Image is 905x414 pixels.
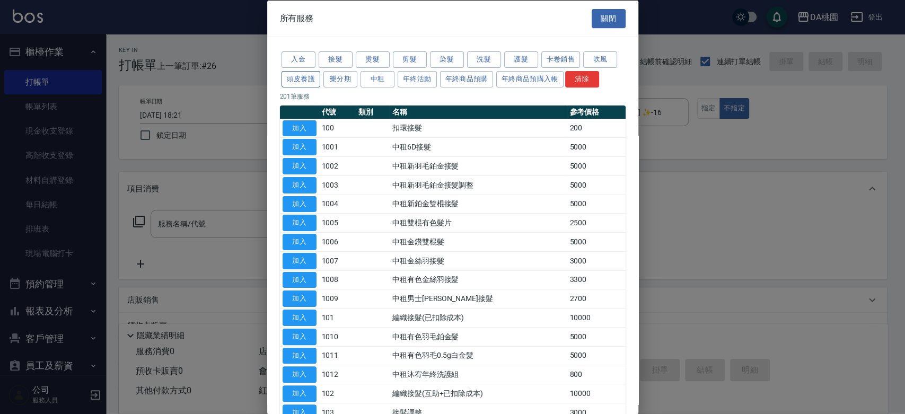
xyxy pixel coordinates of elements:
td: 3300 [567,270,625,289]
button: 年終商品預購入帳 [496,71,564,87]
th: 類別 [356,105,389,119]
td: 中租有色羽毛0.5g白金髮 [390,346,567,365]
button: 加入 [283,139,317,155]
td: 1005 [319,213,356,232]
button: 卡卷銷售 [541,51,581,68]
button: 護髮 [504,51,538,68]
td: 中租新羽毛鉑金接髮 [390,156,567,175]
button: 關閉 [592,8,626,28]
td: 5000 [567,156,625,175]
td: 1004 [319,195,356,214]
span: 所有服務 [280,13,314,23]
button: 中租 [361,71,394,87]
td: 中租有色金絲羽接髮 [390,270,567,289]
td: 3000 [567,251,625,270]
button: 加入 [283,158,317,174]
button: 加入 [283,347,317,364]
td: 5000 [567,137,625,156]
td: 1009 [319,289,356,308]
button: 年終商品預購 [440,71,493,87]
td: 100 [319,119,356,138]
td: 中租有色羽毛鉑金髮 [390,327,567,346]
td: 1010 [319,327,356,346]
th: 名稱 [390,105,567,119]
button: 吹風 [583,51,617,68]
td: 1007 [319,251,356,270]
button: 加入 [283,234,317,250]
td: 中租6D接髮 [390,137,567,156]
td: 10000 [567,384,625,403]
button: 清除 [565,71,599,87]
th: 代號 [319,105,356,119]
button: 燙髮 [356,51,390,68]
button: 染髮 [430,51,464,68]
td: 1011 [319,346,356,365]
td: 中租新羽毛鉑金接髮調整 [390,175,567,195]
td: 200 [567,119,625,138]
button: 加入 [283,177,317,193]
button: 加入 [283,328,317,345]
td: 中租金絲羽接髮 [390,251,567,270]
td: 5000 [567,195,625,214]
button: 頭皮養護 [282,71,321,87]
th: 參考價格 [567,105,625,119]
button: 加入 [283,366,317,383]
td: 1006 [319,232,356,251]
button: 洗髮 [467,51,501,68]
td: 10000 [567,308,625,327]
button: 年終活動 [398,71,437,87]
td: 編織接髮(已扣除成本) [390,308,567,327]
td: 5000 [567,327,625,346]
button: 加入 [283,120,317,136]
td: 中租男士[PERSON_NAME]接髮 [390,289,567,308]
td: 中租雙棍有色髮片 [390,213,567,232]
button: 加入 [283,385,317,402]
td: 中租金鑽雙棍髮 [390,232,567,251]
button: 加入 [283,310,317,326]
td: 5000 [567,346,625,365]
td: 1001 [319,137,356,156]
button: 樂分期 [323,71,357,87]
td: 5000 [567,232,625,251]
td: 2700 [567,289,625,308]
td: 1008 [319,270,356,289]
td: 1003 [319,175,356,195]
td: 1002 [319,156,356,175]
td: 扣環接髮 [390,119,567,138]
td: 編織接髮(互助+已扣除成本) [390,384,567,403]
button: 加入 [283,252,317,269]
td: 中租沐宥年終洗護組 [390,365,567,384]
td: 102 [319,384,356,403]
button: 剪髮 [393,51,427,68]
button: 加入 [283,196,317,212]
td: 1012 [319,365,356,384]
button: 接髮 [319,51,353,68]
td: 800 [567,365,625,384]
td: 5000 [567,175,625,195]
p: 201 筆服務 [280,91,626,101]
td: 中租新鉑金雙棍接髮 [390,195,567,214]
button: 入金 [282,51,315,68]
button: 加入 [283,215,317,231]
td: 2500 [567,213,625,232]
button: 加入 [283,271,317,288]
td: 101 [319,308,356,327]
button: 加入 [283,290,317,307]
